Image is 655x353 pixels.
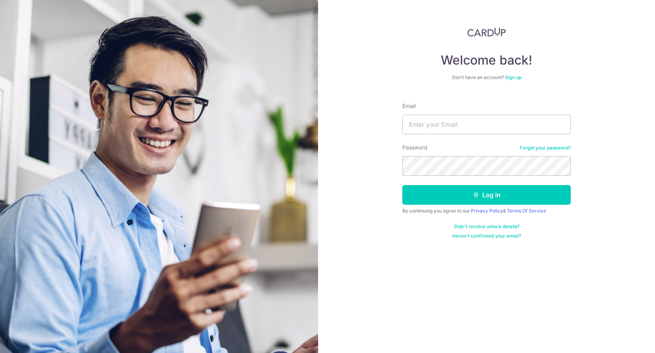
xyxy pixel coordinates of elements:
h4: Welcome back! [402,52,571,68]
div: By continuing you agree to our & [402,208,571,214]
img: CardUp Logo [467,27,506,37]
label: Email [402,102,416,110]
a: Terms Of Service [507,208,546,214]
a: Privacy Policy [471,208,503,214]
div: Don’t have an account? [402,74,571,81]
button: Log in [402,185,571,205]
a: Haven't confirmed your email? [452,233,521,239]
input: Enter your Email [402,115,571,134]
label: Password [402,144,427,151]
a: Forgot your password? [520,145,571,151]
a: Sign up [505,74,521,80]
a: Didn't receive unlock details? [454,223,519,230]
